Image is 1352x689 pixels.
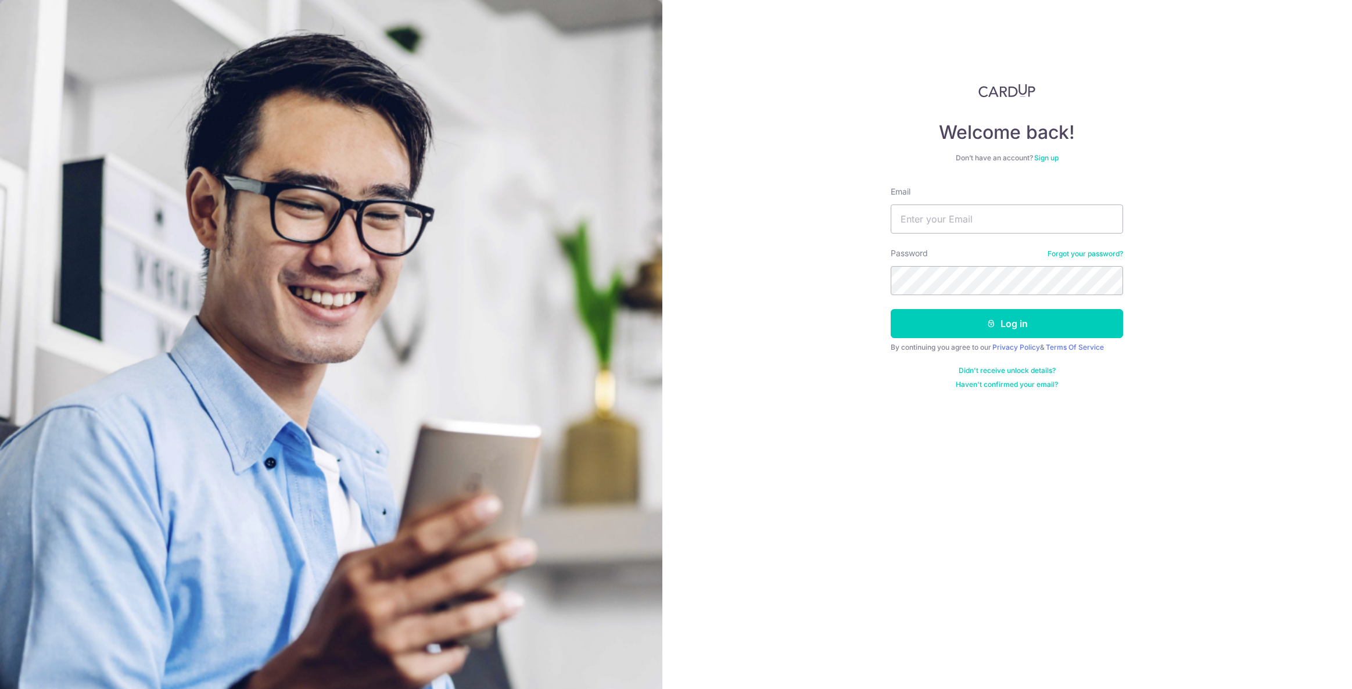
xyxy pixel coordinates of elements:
button: Log in [891,309,1123,338]
div: Don’t have an account? [891,153,1123,163]
div: By continuing you agree to our & [891,343,1123,352]
input: Enter your Email [891,204,1123,234]
a: Didn't receive unlock details? [959,366,1056,375]
a: Privacy Policy [992,343,1040,351]
a: Forgot your password? [1048,249,1123,259]
a: Sign up [1034,153,1059,162]
h4: Welcome back! [891,121,1123,144]
a: Haven't confirmed your email? [956,380,1058,389]
label: Password [891,247,928,259]
label: Email [891,186,910,198]
img: CardUp Logo [978,84,1035,98]
a: Terms Of Service [1046,343,1104,351]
